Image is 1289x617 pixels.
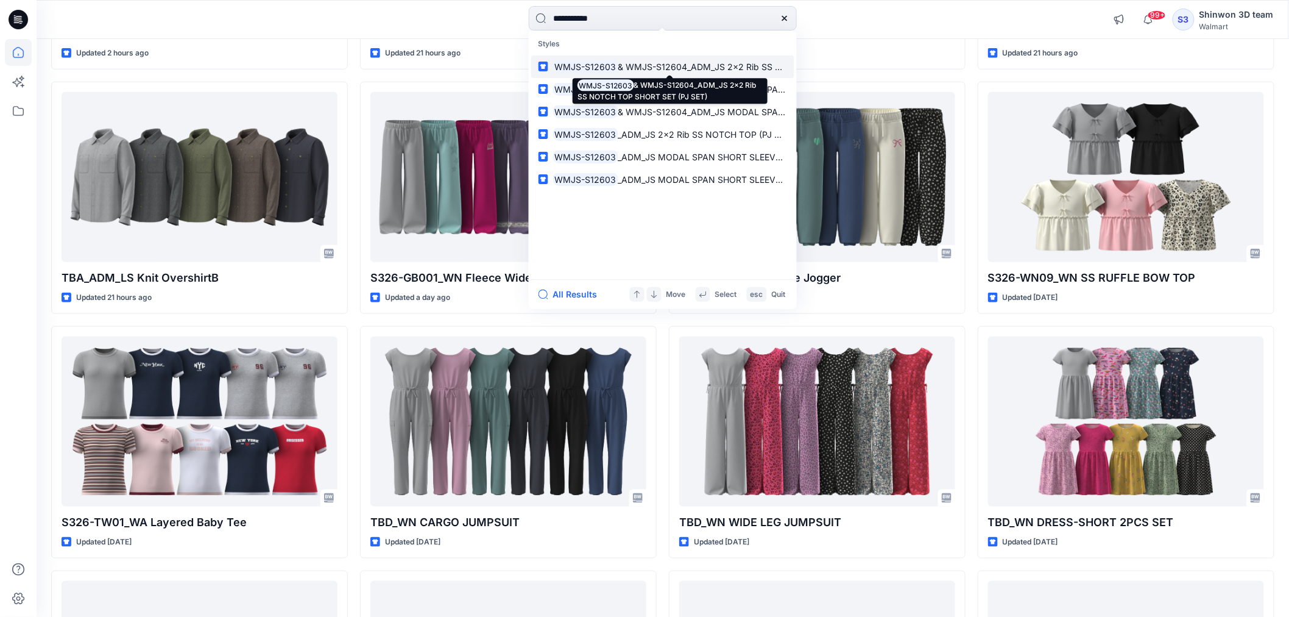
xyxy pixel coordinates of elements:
span: 99+ [1148,10,1166,20]
p: Styles [531,33,794,55]
a: WMJS-S12603& WMJS-S12604_ADM_JS MODAL SPAN SS NOTCH TOP & SHORT SET [531,78,794,101]
p: Updated 21 hours ago [1003,47,1078,60]
a: HQ023589_WN Fleece Jogger [679,92,955,262]
a: WMJS-S12603& WMJS-S12604_ADM_JS MODAL SPAN SS NOTCH TOP & SHORT SET [531,101,794,123]
a: TBD_WN CARGO JUMPSUIT [370,337,646,506]
p: Updated 21 hours ago [385,47,461,60]
a: WMJS-S12603& WMJS-S12604_ADM_JS 2x2 Rib SS NOTCH TOP SHORT SET (PJ SET) [531,55,794,78]
p: TBD_WN WIDE LEG JUMPSUIT [679,514,955,531]
p: Updated [DATE] [385,536,440,549]
p: Updated [DATE] [1003,291,1058,304]
p: Updated [DATE] [694,536,749,549]
a: TBD_WN DRESS-SHORT 2PCS SET [988,337,1264,506]
mark: WMJS-S12603 [553,105,618,119]
span: & WMJS-S12604_ADM_JS MODAL SPAN SS NOTCH TOP & SHORT SET [618,84,909,95]
a: S326-WN09_WN SS RUFFLE BOW TOP [988,92,1264,262]
span: _ADM_JS MODAL SPAN SHORT SLEEVE NOTCH TOP [618,174,834,185]
span: & WMJS-S12604_ADM_JS 2x2 Rib SS NOTCH TOP SHORT SET (PJ SET) [618,62,913,72]
p: Move [666,288,686,301]
p: S326-WN09_WN SS RUFFLE BOW TOP [988,269,1264,287]
span: & WMJS-S12604_ADM_JS MODAL SPAN SS NOTCH TOP & SHORT SET [618,107,909,117]
p: S326-TW01_WA Layered Baby Tee [62,514,337,531]
a: S326-TW01_WA Layered Baby Tee [62,337,337,506]
p: HQ023589_WN Fleece Jogger [679,269,955,287]
p: Quit [772,288,786,301]
a: TBD_WN WIDE LEG JUMPSUIT [679,337,955,506]
p: TBD_WN DRESS-SHORT 2PCS SET [988,514,1264,531]
p: Updated [DATE] [76,536,132,549]
p: Updated 21 hours ago [76,291,152,304]
a: S326-GB001_WN Fleece Wide Leg Pant [370,92,646,262]
mark: WMJS-S12603 [553,150,618,164]
div: S3 [1173,9,1195,30]
span: _ADM_JS MODAL SPAN SHORT SLEEVE NOTCH TOP [618,152,834,162]
mark: WMJS-S12603 [553,127,618,141]
p: Updated 2 hours ago [76,47,149,60]
a: WMJS-S12603_ADM_JS MODAL SPAN SHORT SLEEVE NOTCH TOP [531,168,794,191]
a: WMJS-S12603_ADM_JS 2x2 Rib SS NOTCH TOP (PJ SET) [531,123,794,146]
a: WMJS-S12603_ADM_JS MODAL SPAN SHORT SLEEVE NOTCH TOP [531,146,794,168]
div: Shinwon 3D team [1199,7,1274,22]
p: Updated a day ago [385,291,450,304]
button: All Results [539,287,606,302]
p: esc [750,288,763,301]
p: S326-GB001_WN Fleece Wide Leg Pant [370,269,646,287]
p: TBA_ADM_LS Knit OvershirtB [62,269,337,287]
p: Updated [DATE] [1003,536,1058,549]
a: TBA_ADM_LS Knit OvershirtB [62,92,337,262]
p: Select [715,288,737,301]
mark: WMJS-S12603 [553,173,618,187]
mark: WMJS-S12603 [553,60,618,74]
mark: WMJS-S12603 [553,82,618,96]
span: _ADM_JS 2x2 Rib SS NOTCH TOP (PJ SET) [618,129,793,140]
div: Walmart [1199,22,1274,31]
p: TBD_WN CARGO JUMPSUIT [370,514,646,531]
